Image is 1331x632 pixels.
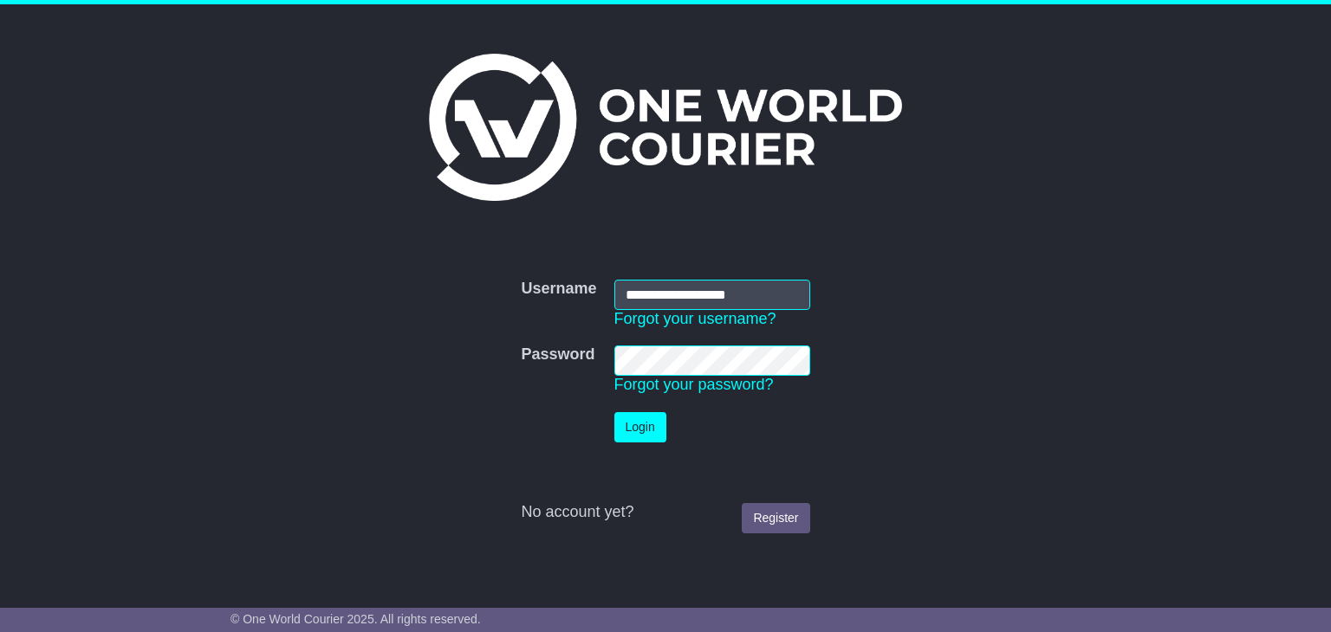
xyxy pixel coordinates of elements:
[614,412,666,442] button: Login
[742,503,809,533] a: Register
[521,503,809,522] div: No account yet?
[521,345,594,364] label: Password
[614,376,774,393] a: Forgot your password?
[521,280,596,299] label: Username
[614,310,776,327] a: Forgot your username?
[429,54,902,201] img: One World
[230,612,481,626] span: © One World Courier 2025. All rights reserved.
